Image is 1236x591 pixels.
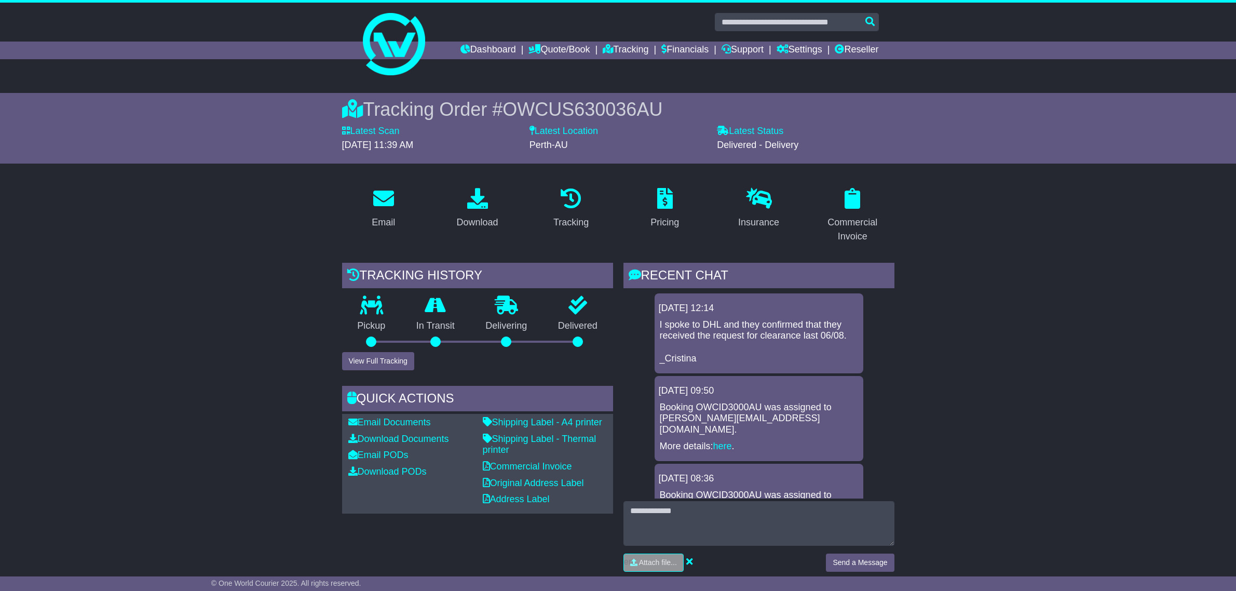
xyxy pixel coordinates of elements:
label: Latest Status [717,126,783,137]
div: Download [456,216,498,230]
span: © One World Courier 2025. All rights reserved. [211,579,361,587]
a: Dashboard [460,42,516,59]
div: [DATE] 12:14 [659,303,859,314]
div: Insurance [738,216,779,230]
p: In Transit [401,320,470,332]
p: Delivering [470,320,543,332]
p: Booking OWCID3000AU was assigned to [PERSON_NAME][EMAIL_ADDRESS][DOMAIN_NAME]. [660,490,858,523]
div: Quick Actions [342,386,613,414]
a: Shipping Label - Thermal printer [483,434,596,455]
button: Send a Message [826,554,894,572]
a: Address Label [483,494,550,504]
p: More details: . [660,441,858,452]
a: Reseller [835,42,878,59]
a: Download Documents [348,434,449,444]
div: Email [372,216,395,230]
a: Tracking [603,42,648,59]
div: Tracking history [342,263,613,291]
a: Download [450,184,505,233]
p: Delivered [542,320,613,332]
a: Tracking [547,184,595,233]
span: [DATE] 11:39 AM [342,140,414,150]
div: Tracking Order # [342,98,894,120]
label: Latest Location [529,126,598,137]
div: [DATE] 09:50 [659,385,859,397]
a: Shipping Label - A4 printer [483,417,602,427]
a: Email PODs [348,450,409,460]
a: Support [722,42,764,59]
a: Download PODs [348,466,427,477]
a: Email Documents [348,417,431,427]
a: Quote/Book [528,42,590,59]
div: [DATE] 08:36 [659,473,859,485]
p: Booking OWCID3000AU was assigned to [PERSON_NAME][EMAIL_ADDRESS][DOMAIN_NAME]. [660,402,858,436]
div: Pricing [650,216,679,230]
a: Financials [661,42,709,59]
a: Commercial Invoice [811,184,894,247]
span: Perth-AU [529,140,568,150]
a: Commercial Invoice [483,461,572,472]
a: Original Address Label [483,478,584,488]
p: Pickup [342,320,401,332]
button: View Full Tracking [342,352,414,370]
a: Settings [777,42,822,59]
div: RECENT CHAT [623,263,894,291]
p: I spoke to DHL and they confirmed that they received the request for clearance last 06/08. _Cristina [660,319,858,364]
a: Email [365,184,402,233]
div: Tracking [553,216,589,230]
label: Latest Scan [342,126,400,137]
a: Pricing [644,184,686,233]
a: Insurance [731,184,786,233]
a: here [713,441,732,451]
span: OWCUS630036AU [502,99,662,120]
div: Commercial Invoice [818,216,888,244]
span: Delivered - Delivery [717,140,798,150]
